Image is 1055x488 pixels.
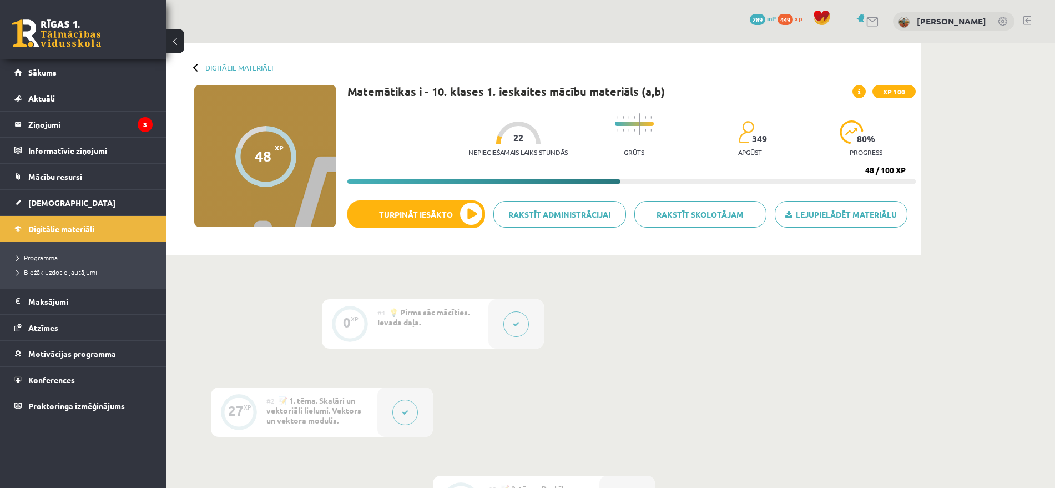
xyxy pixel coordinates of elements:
[738,148,762,156] p: apgūst
[778,14,793,25] span: 449
[28,375,75,385] span: Konferences
[28,112,153,137] legend: Ziņojumi
[14,289,153,314] a: Maksājumi
[347,85,665,98] h1: Matemātikas i - 10. klases 1. ieskaites mācību materiāls (a,b)
[493,201,626,228] a: Rakstīt administrācijai
[624,148,644,156] p: Grūts
[513,133,523,143] span: 22
[14,367,153,393] a: Konferences
[351,316,359,322] div: XP
[14,164,153,189] a: Mācību resursi
[623,116,624,119] img: icon-short-line-57e1e144782c952c97e751825c79c345078a6d821885a25fce030b3d8c18986b.svg
[347,200,485,228] button: Turpināt iesākto
[28,289,153,314] legend: Maksājumi
[628,116,629,119] img: icon-short-line-57e1e144782c952c97e751825c79c345078a6d821885a25fce030b3d8c18986b.svg
[840,120,864,144] img: icon-progress-161ccf0a02000e728c5f80fcf4c31c7af3da0e1684b2b1d7c360e028c24a22f1.svg
[650,129,652,132] img: icon-short-line-57e1e144782c952c97e751825c79c345078a6d821885a25fce030b3d8c18986b.svg
[28,172,82,182] span: Mācību resursi
[767,14,776,23] span: mP
[778,14,807,23] a: 449 xp
[14,190,153,215] a: [DEMOGRAPHIC_DATA]
[28,138,153,163] legend: Informatīvie ziņojumi
[377,307,470,327] span: 💡 Pirms sāc mācīties. Ievada daļa.
[228,406,244,416] div: 27
[14,138,153,163] a: Informatīvie ziņojumi
[628,129,629,132] img: icon-short-line-57e1e144782c952c97e751825c79c345078a6d821885a25fce030b3d8c18986b.svg
[468,148,568,156] p: Nepieciešamais laiks stundās
[275,144,284,152] span: XP
[623,129,624,132] img: icon-short-line-57e1e144782c952c97e751825c79c345078a6d821885a25fce030b3d8c18986b.svg
[244,404,251,410] div: XP
[14,393,153,419] a: Proktoringa izmēģinājums
[28,401,125,411] span: Proktoringa izmēģinājums
[752,134,767,144] span: 349
[138,117,153,132] i: 3
[14,85,153,111] a: Aktuāli
[205,63,273,72] a: Digitālie materiāli
[775,201,907,228] a: Lejupielādēt materiālu
[898,17,910,28] img: Toms Tarasovs
[617,129,618,132] img: icon-short-line-57e1e144782c952c97e751825c79c345078a6d821885a25fce030b3d8c18986b.svg
[14,112,153,137] a: Ziņojumi3
[857,134,876,144] span: 80 %
[14,341,153,366] a: Motivācijas programma
[14,216,153,242] a: Digitālie materiāli
[343,318,351,328] div: 0
[14,59,153,85] a: Sākums
[634,116,635,119] img: icon-short-line-57e1e144782c952c97e751825c79c345078a6d821885a25fce030b3d8c18986b.svg
[17,268,97,276] span: Biežāk uzdotie jautājumi
[634,201,767,228] a: Rakstīt skolotājam
[266,396,275,405] span: #2
[917,16,986,27] a: [PERSON_NAME]
[738,120,754,144] img: students-c634bb4e5e11cddfef0936a35e636f08e4e9abd3cc4e673bd6f9a4125e45ecb1.svg
[750,14,765,25] span: 289
[17,267,155,277] a: Biežāk uzdotie jautājumi
[28,93,55,103] span: Aktuāli
[28,349,116,359] span: Motivācijas programma
[750,14,776,23] a: 289 mP
[255,148,271,164] div: 48
[645,116,646,119] img: icon-short-line-57e1e144782c952c97e751825c79c345078a6d821885a25fce030b3d8c18986b.svg
[617,116,618,119] img: icon-short-line-57e1e144782c952c97e751825c79c345078a6d821885a25fce030b3d8c18986b.svg
[28,198,115,208] span: [DEMOGRAPHIC_DATA]
[28,323,58,333] span: Atzīmes
[795,14,802,23] span: xp
[14,315,153,340] a: Atzīmes
[17,253,155,263] a: Programma
[28,67,57,77] span: Sākums
[650,116,652,119] img: icon-short-line-57e1e144782c952c97e751825c79c345078a6d821885a25fce030b3d8c18986b.svg
[28,224,94,234] span: Digitālie materiāli
[634,129,635,132] img: icon-short-line-57e1e144782c952c97e751825c79c345078a6d821885a25fce030b3d8c18986b.svg
[12,19,101,47] a: Rīgas 1. Tālmācības vidusskola
[850,148,882,156] p: progress
[639,113,640,135] img: icon-long-line-d9ea69661e0d244f92f715978eff75569469978d946b2353a9bb055b3ed8787d.svg
[266,395,361,425] span: 📝 1. tēma. Skalāri un vektoriāli lielumi. Vektors un vektora modulis.
[645,129,646,132] img: icon-short-line-57e1e144782c952c97e751825c79c345078a6d821885a25fce030b3d8c18986b.svg
[872,85,916,98] span: XP 100
[17,253,58,262] span: Programma
[377,308,386,317] span: #1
